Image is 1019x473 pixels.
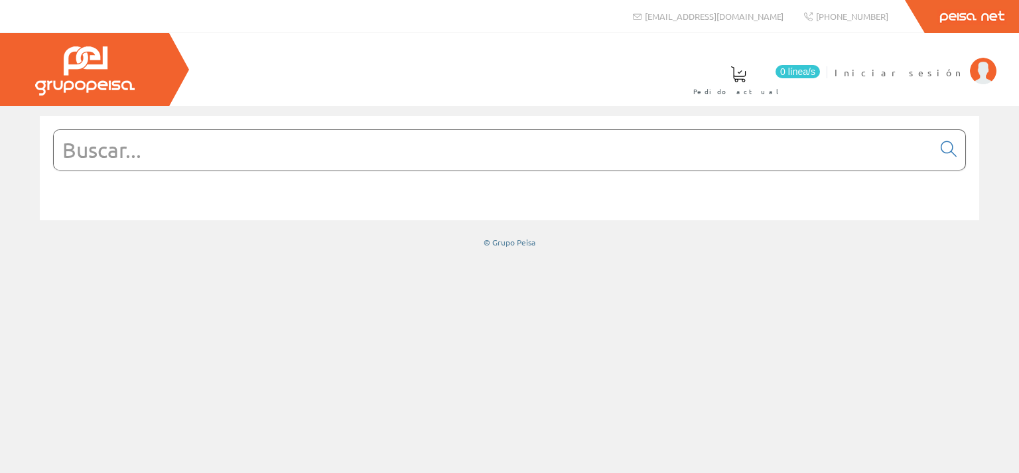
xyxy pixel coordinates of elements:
[54,130,933,170] input: Buscar...
[816,11,888,22] span: [PHONE_NUMBER]
[835,66,963,79] span: Iniciar sesión
[835,55,996,68] a: Iniciar sesión
[693,85,783,98] span: Pedido actual
[645,11,783,22] span: [EMAIL_ADDRESS][DOMAIN_NAME]
[35,46,135,96] img: Grupo Peisa
[776,65,820,78] span: 0 línea/s
[40,237,979,248] div: © Grupo Peisa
